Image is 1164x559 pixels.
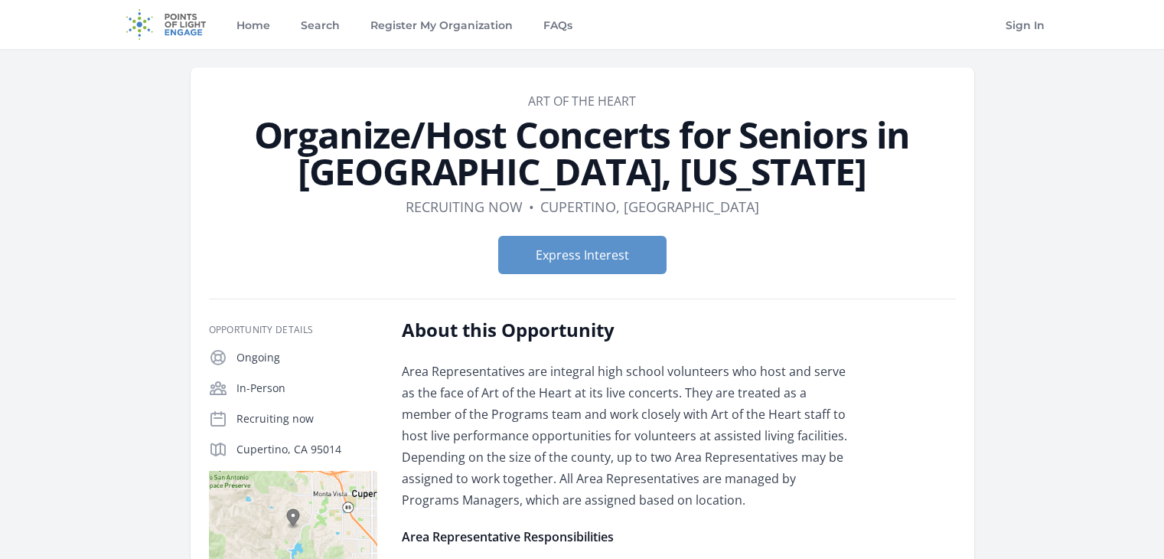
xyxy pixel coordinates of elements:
[236,381,377,396] p: In-Person
[402,318,849,342] h2: About this Opportunity
[209,116,956,190] h1: Organize/Host Concerts for Seniors in [GEOGRAPHIC_DATA], [US_STATE]
[236,411,377,427] p: Recruiting now
[498,236,667,274] button: Express Interest
[209,324,377,336] h3: Opportunity Details
[236,350,377,365] p: Ongoing
[402,528,614,545] strong: Area Representative Responsibilities
[528,93,636,110] a: ART OF THE HEART
[236,442,377,457] p: Cupertino, CA 95014
[529,196,534,217] div: •
[402,361,849,511] p: Area Representatives are integral high school volunteers who host and serve as the face of Art of...
[406,196,523,217] dd: Recruiting now
[540,196,759,217] dd: Cupertino, [GEOGRAPHIC_DATA]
